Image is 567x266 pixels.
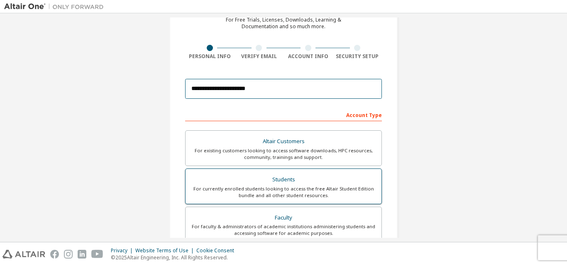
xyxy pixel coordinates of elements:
div: Students [191,174,376,185]
div: For existing customers looking to access software downloads, HPC resources, community, trainings ... [191,147,376,161]
img: Altair One [4,2,108,11]
img: youtube.svg [91,250,103,259]
div: Account Type [185,108,382,121]
p: © 2025 Altair Engineering, Inc. All Rights Reserved. [111,254,239,261]
div: Personal Info [185,53,235,60]
div: Security Setup [333,53,382,60]
div: Altair Customers [191,136,376,147]
div: Website Terms of Use [135,247,196,254]
img: instagram.svg [64,250,73,259]
div: Privacy [111,247,135,254]
img: altair_logo.svg [2,250,45,259]
div: Account Info [283,53,333,60]
div: For Free Trials, Licenses, Downloads, Learning & Documentation and so much more. [226,17,341,30]
div: Verify Email [235,53,284,60]
img: linkedin.svg [78,250,86,259]
div: Cookie Consent [196,247,239,254]
img: facebook.svg [50,250,59,259]
div: For currently enrolled students looking to access the free Altair Student Edition bundle and all ... [191,185,376,199]
div: For faculty & administrators of academic institutions administering students and accessing softwa... [191,223,376,237]
div: Faculty [191,212,376,224]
